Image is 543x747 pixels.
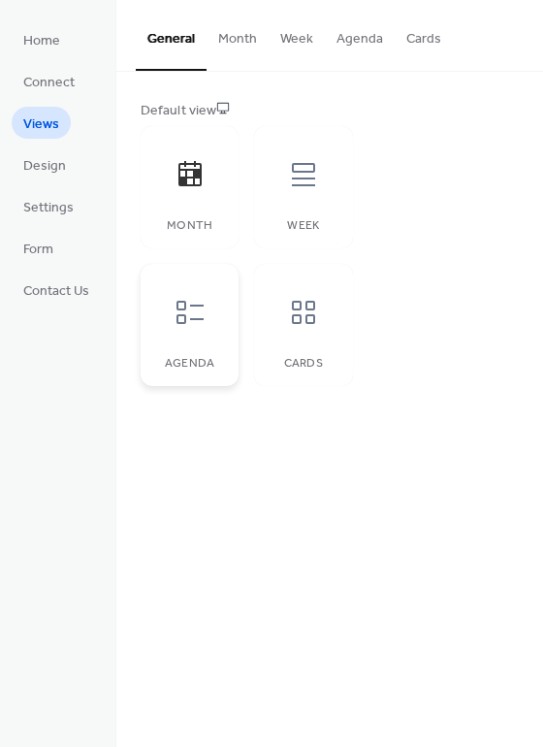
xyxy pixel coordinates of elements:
a: Views [12,107,71,139]
a: Contact Us [12,274,101,306]
span: Home [23,31,60,51]
a: Design [12,148,78,180]
span: Form [23,240,53,260]
a: Home [12,23,72,55]
a: Form [12,232,65,264]
div: Agenda [160,357,219,371]
span: Design [23,156,66,177]
div: Cards [273,357,333,371]
div: Week [273,219,333,233]
a: Connect [12,65,86,97]
span: Connect [23,73,75,93]
span: Views [23,114,59,135]
a: Settings [12,190,85,222]
div: Default view [141,101,515,121]
div: Month [160,219,219,233]
span: Contact Us [23,281,89,302]
span: Settings [23,198,74,218]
